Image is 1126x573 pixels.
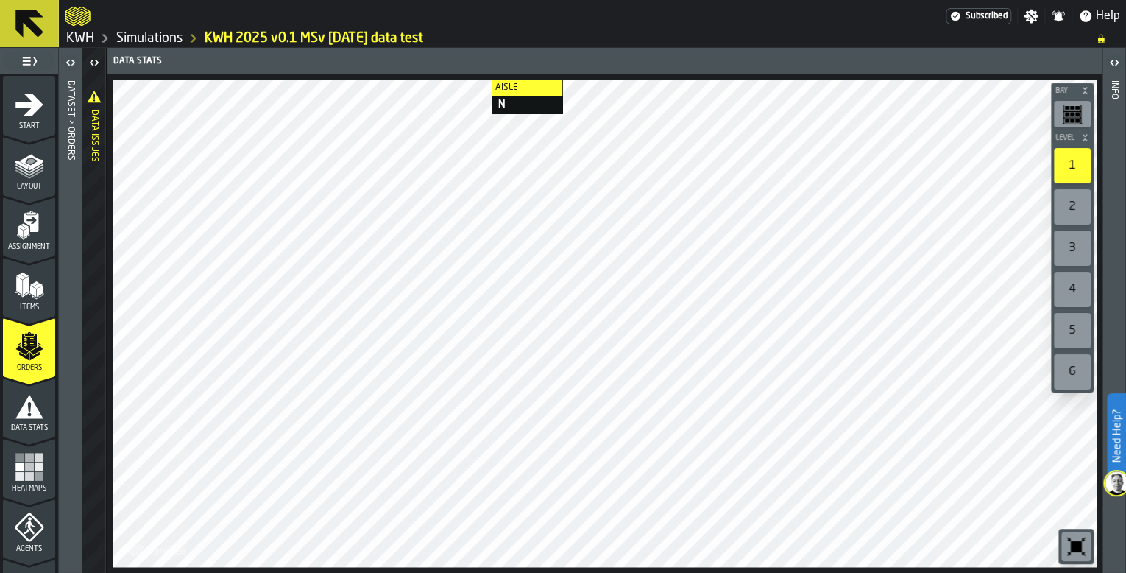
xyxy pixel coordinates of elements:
label: button-toggle-Help [1072,7,1126,25]
div: 2 [1054,189,1091,225]
a: link-to-/wh/i/4fb45246-3b77-4bb5-b880-c337c3c5facb [116,30,183,46]
div: Data Stats [110,56,606,66]
header: Dataset > Orders [59,48,82,573]
span: Level [1052,134,1077,142]
div: button-toolbar-undefined [1051,228,1094,269]
div: 6 [1054,354,1091,390]
div: Dataset > Orders [65,77,76,569]
button: button- [1051,83,1094,98]
div: Data Issues [89,107,99,569]
label: button-toggle-Open [84,51,105,77]
div: button-toolbar-undefined [1051,269,1094,310]
span: Layout [3,183,55,191]
span: Items [3,303,55,312]
label: Aisle [492,80,562,96]
header: Data Stats [107,48,1102,74]
span: Heatmaps [3,485,55,493]
span: Orders [3,364,55,372]
div: button-toolbar-undefined [1051,310,1094,351]
li: menu Orders [3,317,55,376]
button: button- [1051,130,1094,145]
div: 1 [1054,148,1091,183]
span: Data Stats [3,424,55,432]
div: 5 [1054,313,1091,348]
span: Subscribed [966,11,1008,21]
header: Info [1102,48,1125,573]
label: button-toggle-Settings [1018,9,1044,24]
div: button-toolbar-undefined [1051,351,1094,393]
svg: Reset zoom and position [1064,535,1088,558]
label: button-toggle-Notifications [1045,9,1072,24]
span: Assignment [3,243,55,251]
div: button-toolbar-undefined [1051,98,1094,130]
label: Need Help? [1108,395,1125,477]
span: Help [1096,7,1120,25]
div: 3 [1054,231,1091,266]
a: link-to-/wh/i/4fb45246-3b77-4bb5-b880-c337c3c5facb/simulations/e271d19a-c01a-46d8-87c6-81bde1c9db5a [205,30,423,46]
div: button-toolbar-undefined [1051,186,1094,228]
header: Data Issues [82,48,105,573]
a: link-to-/wh/i/4fb45246-3b77-4bb5-b880-c337c3c5facb/settings/billing [946,8,1011,24]
div: button-toolbar-undefined [1058,529,1094,564]
label: button-toggle-Open [60,51,81,77]
li: menu Start [3,76,55,135]
div: 4 [1054,272,1091,307]
div: button-toolbar-undefined [1051,145,1094,186]
div: Menu Subscription [946,8,1011,24]
label: button-toggle-Toggle Full Menu [3,51,55,71]
a: link-to-/wh/i/4fb45246-3b77-4bb5-b880-c337c3c5facb [66,30,94,46]
li: menu Items [3,257,55,316]
div: N [492,96,562,113]
li: menu Assignment [3,197,55,256]
nav: Breadcrumb [65,29,1120,47]
li: menu Agents [3,499,55,558]
li: menu Layout [3,136,55,195]
li: menu Data Stats [3,378,55,437]
span: Agents [3,545,55,553]
span: Bay [1052,87,1077,95]
li: menu Heatmaps [3,438,55,497]
span: Start [3,122,55,130]
label: button-toggle-Open [1104,51,1125,77]
a: logo-header [65,3,91,29]
a: logo-header [116,535,199,564]
div: Info [1109,77,1119,569]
